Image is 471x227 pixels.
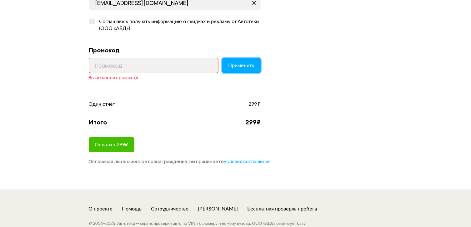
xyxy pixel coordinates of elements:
[198,205,238,212] a: [PERSON_NAME]
[224,158,271,165] span: условия соглашения
[89,101,115,108] span: Один отчёт
[89,58,218,73] input: Промокод
[248,205,317,212] a: Бесплатная проверка пробега
[89,46,261,54] div: Промокод
[89,75,218,81] div: Вы не ввели промокод
[246,118,261,126] div: 299 ₽
[122,205,142,212] a: Помощь
[89,205,113,212] a: О проекте
[96,18,261,32] div: Соглашаюсь получать информацию о скидках и рекламу от Автотеки (ООО «АБД»)
[95,142,128,147] span: Оплатить 299 ₽
[224,158,271,165] a: условия соглашения
[228,63,254,68] span: Применить
[249,101,261,108] span: 299 ₽
[89,137,134,152] button: Оплатить299₽
[222,58,261,73] button: Применить
[151,205,189,212] a: Сотрудничество
[89,118,107,126] div: Итого
[89,158,271,165] span: Оплачивая лицензионное вознаграждение, вы принимаете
